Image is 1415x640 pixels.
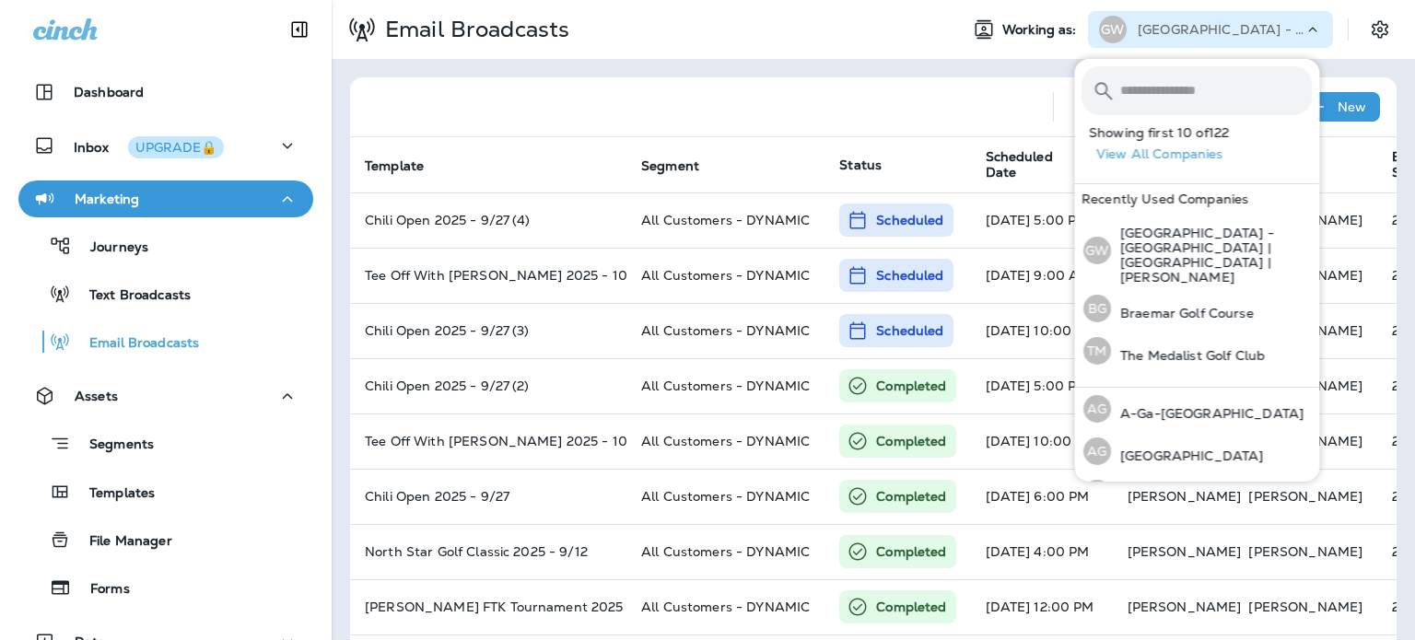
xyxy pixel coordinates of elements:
[1111,406,1304,421] p: A-Ga-[GEOGRAPHIC_DATA]
[18,424,313,463] button: Segments
[365,323,612,338] p: Chili Open 2025 - 9/27 (3)
[365,489,612,504] p: Chili Open 2025 - 9/27
[1074,287,1319,330] button: BGBraemar Golf Course
[72,581,130,599] p: Forms
[75,192,139,206] p: Marketing
[641,378,810,394] span: All Customers - DYNAMIC
[1089,125,1319,140] p: Showing first 10 of 122
[1128,599,1242,614] p: [PERSON_NAME]
[365,213,612,227] p: Chili Open 2025 - 9/27 (4)
[18,180,313,217] button: Marketing
[72,239,148,257] p: Journeys
[365,434,612,448] p: Tee Off With Terrell 2025 - 10/1
[128,136,224,158] button: UPGRADE🔒
[71,287,191,305] p: Text Broadcasts
[1099,16,1127,43] div: GW
[71,485,155,503] p: Templates
[876,487,946,506] p: Completed
[876,377,946,395] p: Completed
[18,322,313,361] button: Email Broadcasts
[876,542,946,561] p: Completed
[365,157,448,174] span: Template
[1111,226,1312,285] p: [GEOGRAPHIC_DATA] - [GEOGRAPHIC_DATA] | [GEOGRAPHIC_DATA] | [PERSON_NAME]
[365,158,424,174] span: Template
[1128,489,1242,504] p: [PERSON_NAME]
[135,141,216,154] div: UPGRADE🔒
[641,543,810,560] span: All Customers - DYNAMIC
[641,599,810,615] span: All Customers - DYNAMIC
[986,149,1082,180] span: Scheduled Date
[971,303,1113,358] td: [DATE] 10:00 AM
[971,469,1113,524] td: [DATE] 6:00 PM
[971,192,1113,248] td: [DATE] 5:00 PM
[1338,99,1366,114] p: New
[18,74,313,111] button: Dashboard
[365,378,612,393] p: Chili Open 2025 - 9/27 (2)
[1083,395,1111,423] div: AG
[971,248,1113,303] td: [DATE] 9:00 AM
[971,579,1113,634] td: [DATE] 12:00 PM
[1083,337,1111,365] div: TM
[641,488,810,505] span: All Customers - DYNAMIC
[876,266,943,285] p: Scheduled
[1089,140,1319,169] button: View All Companies
[1363,13,1397,46] button: Settings
[1002,22,1081,38] span: Working as:
[1111,348,1265,363] p: The Medalist Golf Club
[18,127,313,164] button: InboxUPGRADE🔒
[274,11,325,48] button: Collapse Sidebar
[1248,599,1362,614] p: [PERSON_NAME]
[876,321,943,340] p: Scheduled
[1074,472,1319,515] button: AM[GEOGRAPHIC_DATA]
[18,568,313,607] button: Forms
[1069,88,1105,125] button: Search Email Broadcasts
[1083,237,1111,264] div: GW
[876,432,946,450] p: Completed
[641,322,810,339] span: All Customers - DYNAMIC
[1074,214,1319,287] button: GW[GEOGRAPHIC_DATA] - [GEOGRAPHIC_DATA] | [GEOGRAPHIC_DATA] | [PERSON_NAME]
[1083,480,1111,507] div: AM
[378,16,569,43] p: Email Broadcasts
[876,211,943,229] p: Scheduled
[18,472,313,511] button: Templates
[641,267,810,284] span: All Customers - DYNAMIC
[18,378,313,414] button: Assets
[18,520,313,559] button: File Manager
[74,85,144,99] p: Dashboard
[75,389,118,403] p: Assets
[1128,544,1242,559] p: [PERSON_NAME]
[1083,295,1111,322] div: BG
[971,413,1113,469] td: [DATE] 10:00 AM
[971,524,1113,579] td: [DATE] 4:00 PM
[641,212,810,228] span: All Customers - DYNAMIC
[1074,388,1319,430] button: AGA-Ga-[GEOGRAPHIC_DATA]
[1074,430,1319,472] button: AG[GEOGRAPHIC_DATA]
[1138,22,1304,37] p: [GEOGRAPHIC_DATA] - [GEOGRAPHIC_DATA] | [GEOGRAPHIC_DATA] | [PERSON_NAME]
[1074,330,1319,372] button: TMThe Medalist Golf Club
[71,533,172,551] p: File Manager
[641,433,810,449] span: All Customers - DYNAMIC
[839,157,882,173] span: Status
[971,358,1113,413] td: [DATE] 5:00 PM
[71,436,154,455] p: Segments
[1248,489,1362,504] p: [PERSON_NAME]
[365,544,612,559] p: North Star Golf Classic 2025 - 9/12
[641,157,723,174] span: Segment
[1248,544,1362,559] p: [PERSON_NAME]
[1074,184,1319,214] div: Recently Used Companies
[1111,448,1263,463] p: [GEOGRAPHIC_DATA]
[641,158,699,174] span: Segment
[18,274,313,313] button: Text Broadcasts
[1111,306,1254,320] p: Braemar Golf Course
[365,268,612,283] p: Tee Off With Terrell 2025 - 10/1 (2)
[876,598,946,616] p: Completed
[71,335,199,353] p: Email Broadcasts
[365,599,612,614] p: Woody's FTK Tournament 2025 (RAINOUT) - 8/24
[18,227,313,265] button: Journeys
[74,136,224,156] p: Inbox
[986,149,1105,180] span: Scheduled Date
[1083,437,1111,465] div: AG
